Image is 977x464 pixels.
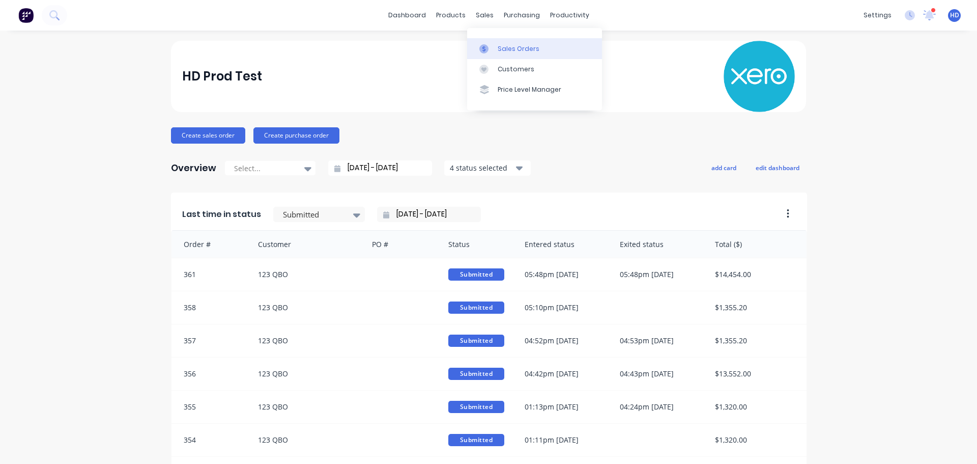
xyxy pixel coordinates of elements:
[467,79,602,100] a: Price Level Manager
[248,391,362,423] div: 123 QBO
[171,291,248,324] div: 358
[514,391,610,423] div: 01:13pm [DATE]
[248,424,362,456] div: 123 QBO
[467,38,602,59] a: Sales Orders
[171,424,248,456] div: 354
[705,324,807,357] div: $1,355.20
[248,258,362,291] div: 123 QBO
[448,434,504,446] span: Submitted
[448,368,504,380] span: Submitted
[448,335,504,347] span: Submitted
[248,358,362,390] div: 123 QBO
[499,8,545,23] div: purchasing
[438,231,514,258] div: Status
[514,324,610,357] div: 04:52pm [DATE]
[724,41,795,112] img: HD Prod Test
[253,127,339,144] button: Create purchase order
[610,258,705,291] div: 05:48pm [DATE]
[171,358,248,390] div: 356
[498,44,539,53] div: Sales Orders
[705,258,807,291] div: $14,454.00
[705,231,807,258] div: Total ($)
[950,11,959,20] span: HD
[610,324,705,357] div: 04:53pm [DATE]
[858,8,897,23] div: settings
[545,8,594,23] div: productivity
[182,66,262,87] div: HD Prod Test
[610,391,705,423] div: 04:24pm [DATE]
[248,324,362,357] div: 123 QBO
[610,358,705,390] div: 04:43pm [DATE]
[514,258,610,291] div: 05:48pm [DATE]
[514,358,610,390] div: 04:42pm [DATE]
[444,160,531,176] button: 4 status selected
[705,161,743,174] button: add card
[705,358,807,390] div: $13,552.00
[171,127,245,144] button: Create sales order
[705,424,807,456] div: $1,320.00
[182,208,261,221] span: Last time in status
[450,162,514,173] div: 4 status selected
[383,8,431,23] a: dashboard
[467,59,602,79] a: Customers
[171,258,248,291] div: 361
[610,231,705,258] div: Exited status
[362,231,438,258] div: PO #
[498,85,561,94] div: Price Level Manager
[248,291,362,324] div: 123 QBO
[514,231,610,258] div: Entered status
[171,391,248,423] div: 355
[498,65,534,74] div: Customers
[389,207,477,222] input: Filter by date
[248,231,362,258] div: Customer
[705,391,807,423] div: $1,320.00
[171,231,248,258] div: Order #
[448,302,504,314] span: Submitted
[514,424,610,456] div: 01:11pm [DATE]
[448,268,504,281] span: Submitted
[171,324,248,357] div: 357
[431,8,471,23] div: products
[749,161,806,174] button: edit dashboard
[171,158,216,178] div: Overview
[514,291,610,324] div: 05:10pm [DATE]
[705,291,807,324] div: $1,355.20
[448,401,504,413] span: Submitted
[18,8,34,23] img: Factory
[471,8,499,23] div: sales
